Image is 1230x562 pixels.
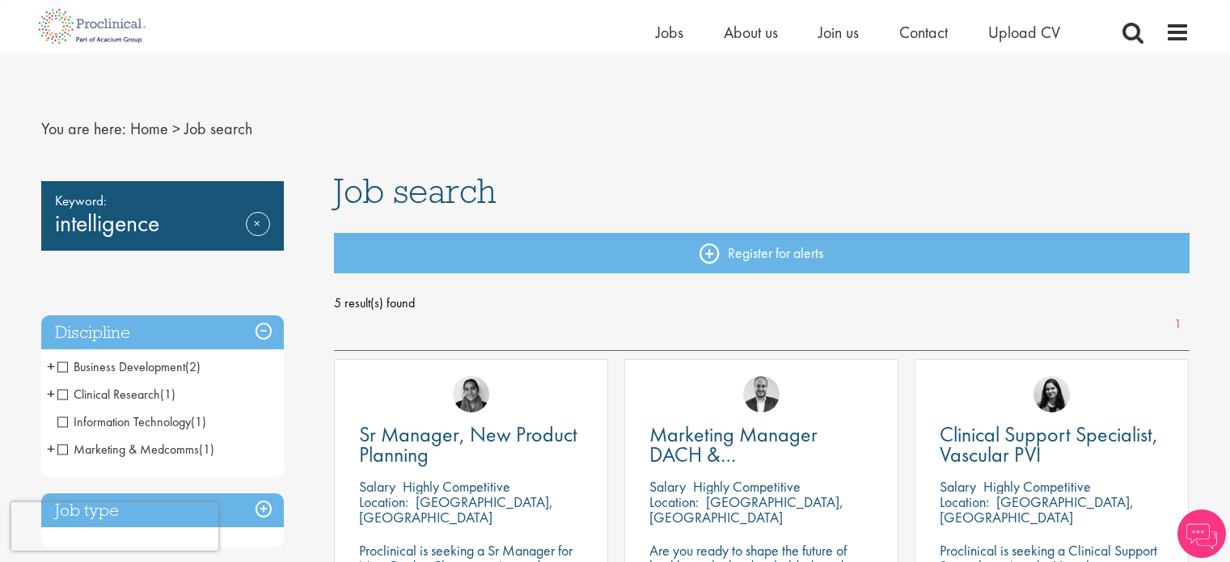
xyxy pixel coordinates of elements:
p: Highly Competitive [693,477,801,496]
img: Indre Stankeviciute [1033,376,1070,412]
a: breadcrumb link [130,118,168,139]
img: Anjali Parbhu [453,376,489,412]
span: + [47,382,55,406]
a: Marketing Manager DACH & [GEOGRAPHIC_DATA] [649,425,873,465]
span: Information Technology [57,413,191,430]
span: Salary [359,477,395,496]
p: [GEOGRAPHIC_DATA], [GEOGRAPHIC_DATA] [359,492,553,526]
span: 5 result(s) found [334,291,1190,315]
p: [GEOGRAPHIC_DATA], [GEOGRAPHIC_DATA] [940,492,1134,526]
span: (1) [160,386,175,403]
p: Highly Competitive [403,477,510,496]
a: Join us [818,22,859,43]
span: Location: [649,492,699,511]
span: Marketing Manager DACH & [GEOGRAPHIC_DATA] [649,420,844,488]
img: Aitor Melia [743,376,780,412]
span: Information Technology [57,413,206,430]
span: > [172,118,180,139]
span: (1) [191,413,206,430]
p: Highly Competitive [983,477,1091,496]
span: Location: [359,492,408,511]
span: Job search [334,169,497,213]
span: Clinical Support Specialist, Vascular PVI [940,420,1158,468]
a: Upload CV [988,22,1060,43]
span: Sr Manager, New Product Planning [359,420,577,468]
a: 1 [1166,315,1190,334]
a: Contact [899,22,948,43]
a: Clinical Support Specialist, Vascular PVI [940,425,1164,465]
span: Salary [940,477,976,496]
iframe: reCAPTCHA [11,502,218,551]
span: Keyword: [55,189,270,212]
span: Location: [940,492,989,511]
p: [GEOGRAPHIC_DATA], [GEOGRAPHIC_DATA] [649,492,843,526]
a: About us [724,22,778,43]
span: Marketing & Medcomms [57,441,199,458]
span: Job search [184,118,252,139]
a: Remove [246,212,270,259]
span: (1) [199,441,214,458]
a: Sr Manager, New Product Planning [359,425,583,465]
h3: Discipline [41,315,284,350]
span: Business Development [57,358,201,375]
span: + [47,354,55,378]
a: Jobs [656,22,683,43]
span: Salary [649,477,686,496]
img: Chatbot [1177,509,1226,558]
span: Business Development [57,358,185,375]
span: + [47,437,55,461]
h3: Job type [41,493,284,528]
span: Clinical Research [57,386,175,403]
a: Register for alerts [334,233,1190,273]
div: intelligence [41,181,284,251]
span: Marketing & Medcomms [57,441,214,458]
span: Clinical Research [57,386,160,403]
span: You are here: [41,118,126,139]
span: (2) [185,358,201,375]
